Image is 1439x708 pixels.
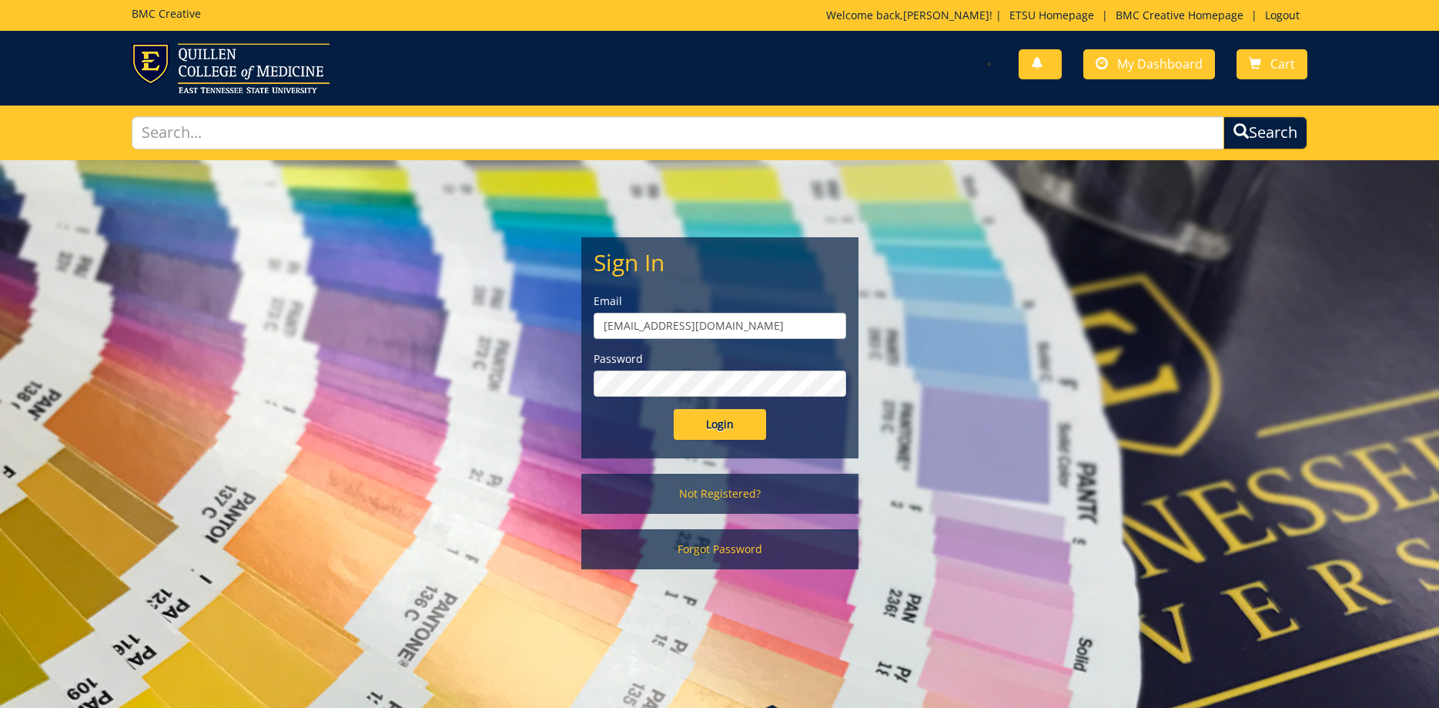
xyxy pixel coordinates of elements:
[1108,8,1251,22] a: BMC Creative Homepage
[1083,49,1215,79] a: My Dashboard
[1223,116,1307,149] button: Search
[903,8,989,22] a: [PERSON_NAME]
[1117,55,1203,72] span: My Dashboard
[581,474,858,514] a: Not Registered?
[594,294,846,309] label: Email
[1002,8,1102,22] a: ETSU Homepage
[1270,55,1295,72] span: Cart
[674,409,766,440] input: Login
[132,43,330,93] img: ETSU logo
[132,8,201,19] h5: BMC Creative
[594,351,846,367] label: Password
[594,250,846,275] h2: Sign In
[1237,49,1307,79] a: Cart
[826,8,1307,23] p: Welcome back, ! | | |
[1257,8,1307,22] a: Logout
[581,529,858,569] a: Forgot Password
[132,116,1225,149] input: Search...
